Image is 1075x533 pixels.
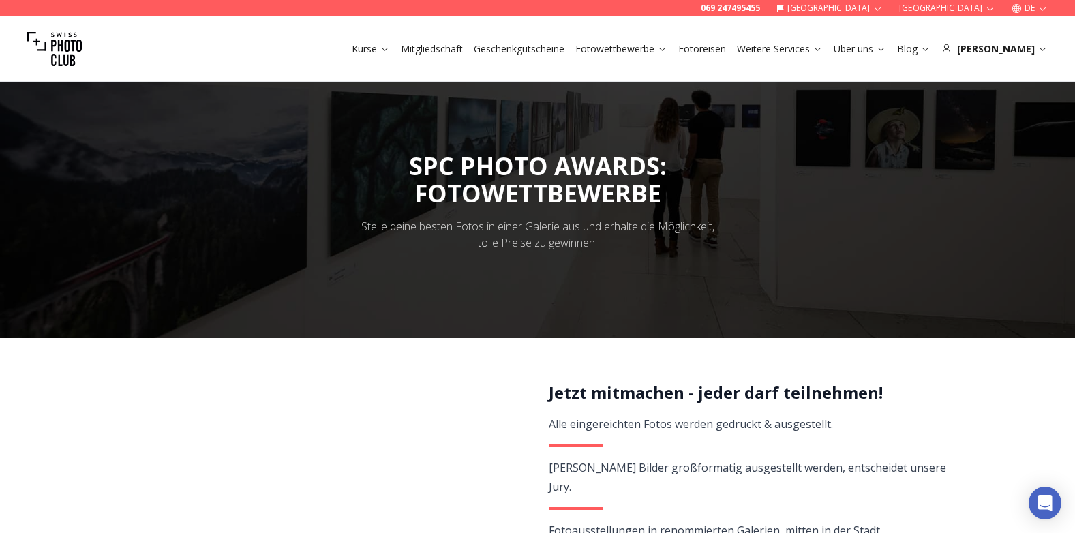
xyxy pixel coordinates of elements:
button: Fotowettbewerbe [570,40,673,59]
span: Alle eingereichten Fotos werden gedruckt & ausgestellt. [549,416,833,431]
a: Geschenkgutscheine [474,42,564,56]
span: SPC PHOTO AWARDS: [409,149,667,207]
a: Weitere Services [737,42,823,56]
div: [PERSON_NAME] [941,42,1048,56]
button: Kurse [346,40,395,59]
button: Geschenkgutscheine [468,40,570,59]
button: Mitgliedschaft [395,40,468,59]
button: Über uns [828,40,892,59]
a: Kurse [352,42,390,56]
img: Swiss photo club [27,22,82,76]
a: 069 247495455 [701,3,760,14]
button: Weitere Services [731,40,828,59]
a: Über uns [834,42,886,56]
div: Stelle deine besten Fotos in einer Galerie aus und erhalte die Möglichkeit, tolle Preise zu gewin... [352,218,723,251]
div: FOTOWETTBEWERBE [409,180,667,207]
a: Mitgliedschaft [401,42,463,56]
button: Fotoreisen [673,40,731,59]
h2: Jetzt mitmachen - jeder darf teilnehmen! [549,382,948,403]
a: Fotowettbewerbe [575,42,667,56]
a: Fotoreisen [678,42,726,56]
span: [PERSON_NAME] Bilder großformatig ausgestellt werden, entscheidet unsere Jury. [549,460,946,494]
a: Blog [897,42,930,56]
div: Open Intercom Messenger [1029,487,1061,519]
button: Blog [892,40,936,59]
